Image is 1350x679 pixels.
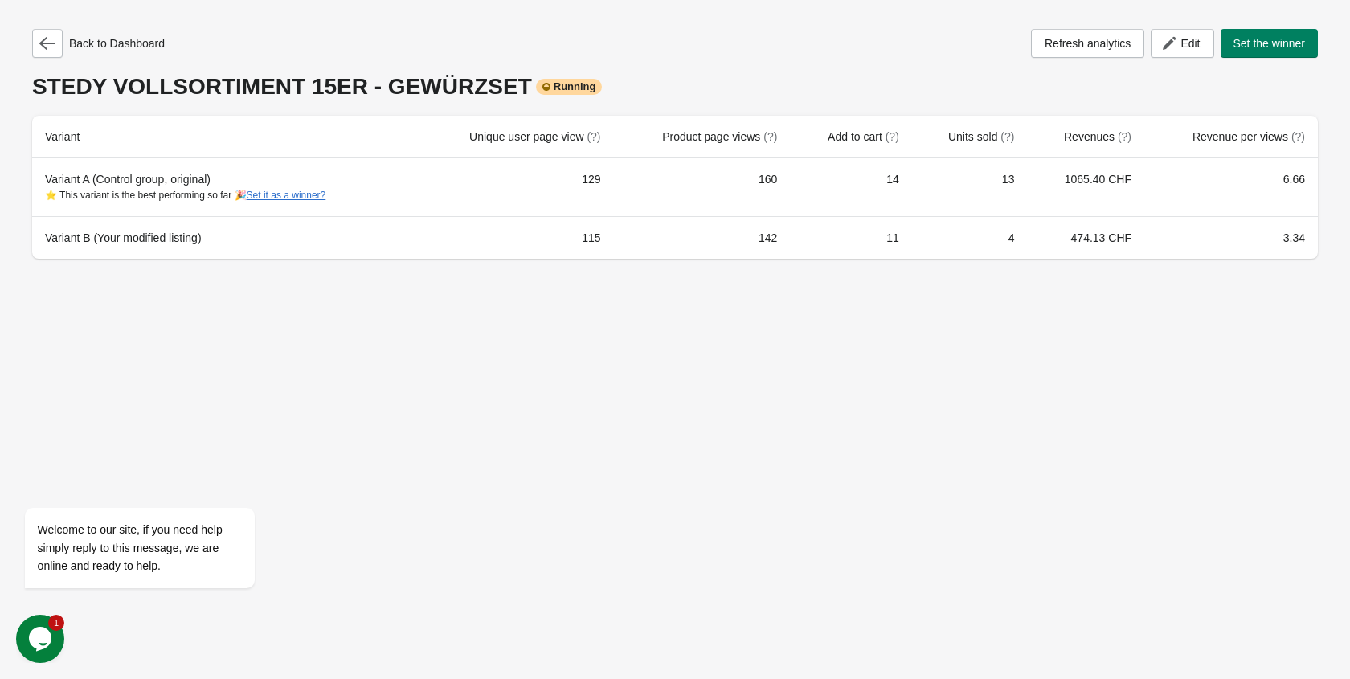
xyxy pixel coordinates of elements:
td: 142 [614,216,791,259]
span: Set the winner [1233,37,1306,50]
span: Revenue per views [1192,130,1305,143]
span: (?) [886,130,899,143]
button: Set the winner [1221,29,1319,58]
div: Back to Dashboard [32,29,165,58]
td: 11 [790,216,911,259]
span: Units sold [948,130,1014,143]
span: Edit [1180,37,1200,50]
button: Edit [1151,29,1213,58]
td: 160 [614,158,791,216]
th: Variant [32,116,416,158]
td: 115 [416,216,613,259]
div: STEDY VOLLSORTIMENT 15ER - GEWÜRZSET [32,74,1318,100]
span: Product page views [662,130,777,143]
div: ⭐ This variant is the best performing so far 🎉 [45,187,403,203]
span: (?) [1000,130,1014,143]
td: 129 [416,158,613,216]
td: 14 [790,158,911,216]
span: Refresh analytics [1045,37,1131,50]
iframe: chat widget [16,362,305,607]
button: Set it as a winner? [247,190,326,201]
td: 3.34 [1144,216,1318,259]
span: (?) [1291,130,1305,143]
td: 474.13 CHF [1027,216,1144,259]
span: (?) [587,130,600,143]
td: 1065.40 CHF [1027,158,1144,216]
span: Add to cart [828,130,899,143]
div: Variant B (Your modified listing) [45,230,403,246]
td: 6.66 [1144,158,1318,216]
div: Variant A (Control group, original) [45,171,403,203]
span: (?) [763,130,777,143]
span: Unique user page view [469,130,600,143]
span: (?) [1118,130,1131,143]
iframe: chat widget [16,615,67,663]
button: Refresh analytics [1031,29,1144,58]
td: 13 [912,158,1028,216]
td: 4 [912,216,1028,259]
span: Revenues [1064,130,1131,143]
div: Running [536,79,603,95]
